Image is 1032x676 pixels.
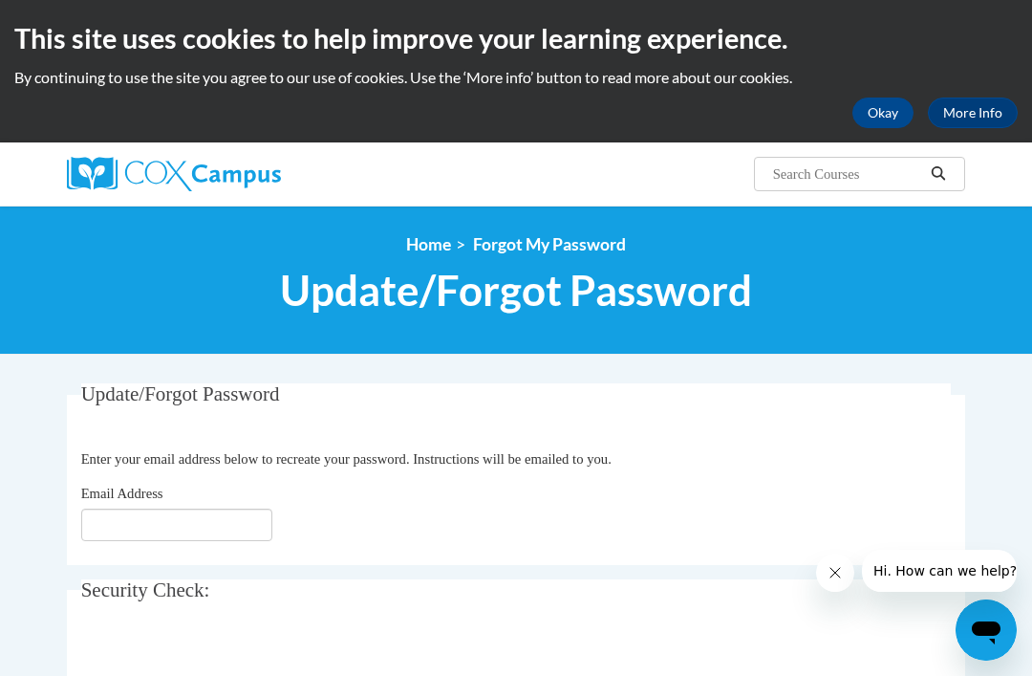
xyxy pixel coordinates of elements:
iframe: Button to launch messaging window [956,600,1017,661]
button: Okay [852,98,914,128]
p: By continuing to use the site you agree to our use of cookies. Use the ‘More info’ button to read... [14,67,1018,88]
iframe: Message from company [862,550,1017,592]
span: Enter your email address below to recreate your password. Instructions will be emailed to you. [81,451,612,467]
span: Forgot My Password [473,234,626,254]
img: Cox Campus [67,157,281,191]
a: More Info [928,98,1018,128]
span: Update/Forgot Password [81,382,280,405]
button: Search [924,163,953,185]
span: Security Check: [81,578,210,601]
span: Email Address [81,486,163,501]
a: Cox Campus [67,157,347,191]
iframe: Close message [816,554,854,592]
input: Email [81,509,272,541]
span: Update/Forgot Password [280,265,752,316]
a: Home [406,234,451,254]
input: Search Courses [771,163,924,185]
h2: This site uses cookies to help improve your learning experience. [14,19,1018,57]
